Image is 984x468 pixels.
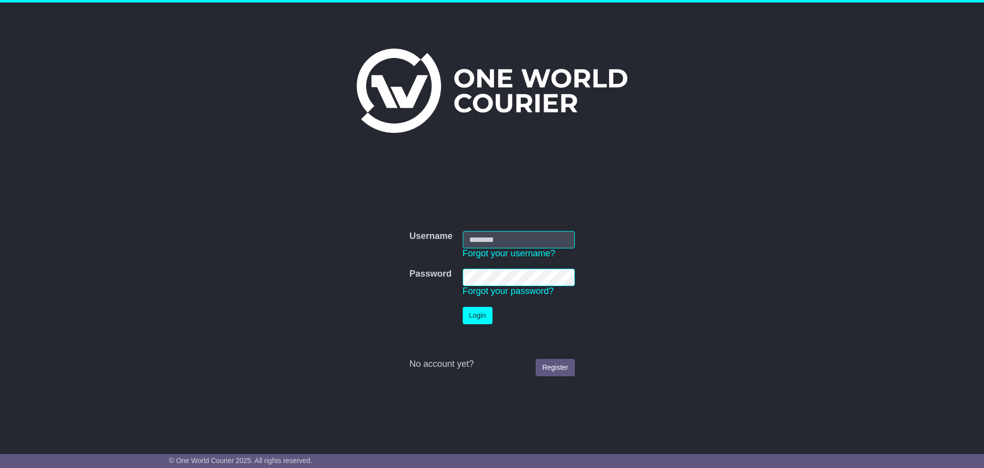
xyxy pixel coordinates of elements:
label: Username [409,231,452,242]
div: No account yet? [409,359,574,370]
span: © One World Courier 2025. All rights reserved. [169,457,312,465]
a: Register [536,359,574,376]
label: Password [409,269,451,280]
button: Login [463,307,492,324]
a: Forgot your password? [463,286,554,296]
a: Forgot your username? [463,248,555,258]
img: One World [357,49,627,133]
